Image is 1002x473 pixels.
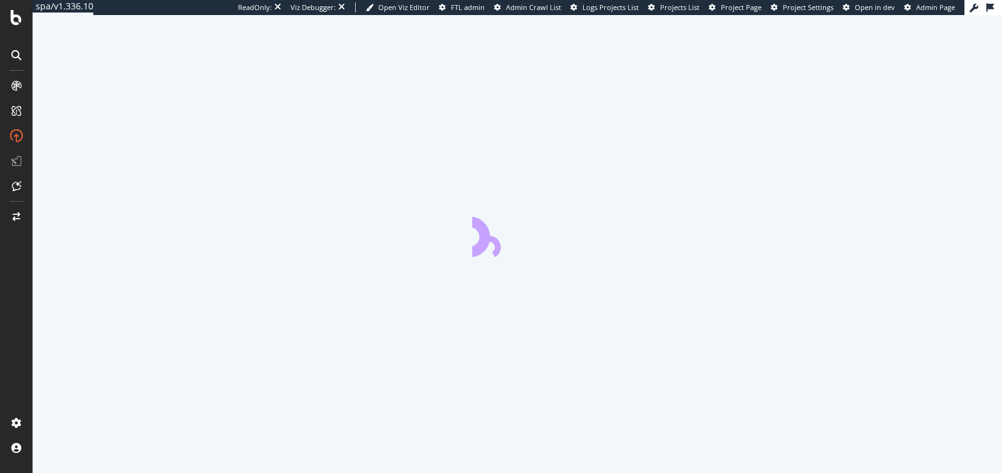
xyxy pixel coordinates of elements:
a: Open in dev [843,3,895,13]
span: Open in dev [855,3,895,12]
span: Admin Page [916,3,955,12]
a: FTL admin [439,3,485,13]
span: Open Viz Editor [378,3,430,12]
span: Project Page [721,3,762,12]
span: Projects List [660,3,700,12]
a: Admin Page [904,3,955,13]
span: FTL admin [451,3,485,12]
a: Logs Projects List [571,3,639,13]
div: animation [472,212,562,257]
a: Projects List [648,3,700,13]
a: Open Viz Editor [366,3,430,13]
span: Admin Crawl List [506,3,561,12]
a: Admin Crawl List [494,3,561,13]
div: ReadOnly: [238,3,272,13]
span: Logs Projects List [582,3,639,12]
a: Project Settings [771,3,834,13]
span: Project Settings [783,3,834,12]
a: Project Page [709,3,762,13]
div: Viz Debugger: [291,3,336,13]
